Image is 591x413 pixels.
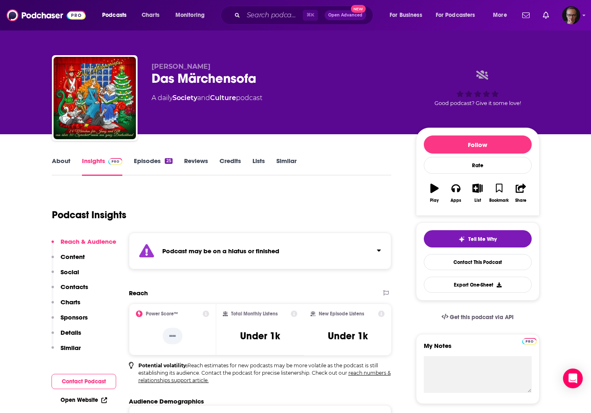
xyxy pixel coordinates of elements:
[102,9,126,21] span: Podcasts
[351,5,366,13] span: New
[51,238,116,253] button: Reach & Audience
[424,254,532,270] a: Contact This Podcast
[424,230,532,247] button: tell me why sparkleTell Me Why
[252,157,265,176] a: Lists
[61,268,79,276] p: Social
[61,283,88,291] p: Contacts
[522,337,537,345] a: Pro website
[170,9,215,22] button: open menu
[562,6,580,24] button: Show profile menu
[152,93,262,103] div: A daily podcast
[474,198,481,203] div: List
[319,311,364,317] h2: New Episode Listens
[416,63,540,114] div: Good podcast? Give it some love!
[328,330,368,342] h3: Under 1k
[325,10,366,20] button: Open AdvancedNew
[146,311,178,317] h2: Power Score™
[138,362,187,369] b: Potential volatility:
[231,311,278,317] h2: Total Monthly Listens
[108,158,123,165] img: Podchaser Pro
[424,178,445,208] button: Play
[424,342,532,356] label: My Notes
[243,9,303,22] input: Search podcasts, credits, & more...
[487,9,517,22] button: open menu
[488,178,510,208] button: Bookmark
[129,397,204,405] h2: Audience Demographics
[435,307,521,327] a: Get this podcast via API
[51,268,79,283] button: Social
[7,7,86,23] img: Podchaser - Follow, Share and Rate Podcasts
[184,157,208,176] a: Reviews
[52,209,126,221] h1: Podcast Insights
[61,313,88,321] p: Sponsors
[61,253,85,261] p: Content
[51,298,80,313] button: Charts
[458,236,465,243] img: tell me why sparkle
[510,178,531,208] button: Share
[152,63,210,70] span: [PERSON_NAME]
[451,198,461,203] div: Apps
[210,94,236,102] a: Culture
[51,374,116,389] button: Contact Podcast
[562,6,580,24] span: Logged in as experts2podcasts
[563,369,583,388] div: Open Intercom Messenger
[229,6,381,25] div: Search podcasts, credits, & more...
[197,94,210,102] span: and
[276,157,297,176] a: Similar
[129,289,148,297] h2: Reach
[51,283,88,298] button: Contacts
[61,329,81,336] p: Details
[540,8,552,22] a: Show notifications dropdown
[436,9,475,21] span: For Podcasters
[328,13,362,17] span: Open Advanced
[430,198,439,203] div: Play
[129,233,392,269] section: Click to expand status details
[52,157,70,176] a: About
[82,157,123,176] a: InsightsPodchaser Pro
[61,238,116,245] p: Reach & Audience
[51,313,88,329] button: Sponsors
[562,6,580,24] img: User Profile
[142,9,159,21] span: Charts
[240,330,280,342] h3: Under 1k
[489,198,509,203] div: Bookmark
[450,314,514,321] span: Get this podcast via API
[424,277,532,293] button: Export One-Sheet
[61,397,107,404] a: Open Website
[162,247,279,255] strong: Podcast may be on a hiatus or finished
[522,338,537,345] img: Podchaser Pro
[136,9,164,22] a: Charts
[220,157,241,176] a: Credits
[445,178,467,208] button: Apps
[54,57,136,139] img: Das Märchensofa
[51,329,81,344] button: Details
[134,157,172,176] a: Episodes25
[175,9,205,21] span: Monitoring
[138,362,392,384] p: Reach estimates for new podcasts may be more volatile as the podcast is still establishing its au...
[468,236,497,243] span: Tell Me Why
[424,135,532,154] button: Follow
[515,198,526,203] div: Share
[493,9,507,21] span: More
[434,100,521,106] span: Good podcast? Give it some love!
[163,328,182,344] p: --
[303,10,318,21] span: ⌘ K
[519,8,533,22] a: Show notifications dropdown
[424,157,532,174] div: Rate
[61,344,81,352] p: Similar
[51,344,81,359] button: Similar
[138,370,391,383] a: reach numbers & relationships support article.
[165,158,172,164] div: 25
[384,9,432,22] button: open menu
[61,298,80,306] p: Charts
[173,94,197,102] a: Society
[51,253,85,268] button: Content
[430,9,487,22] button: open menu
[96,9,137,22] button: open menu
[390,9,422,21] span: For Business
[467,178,488,208] button: List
